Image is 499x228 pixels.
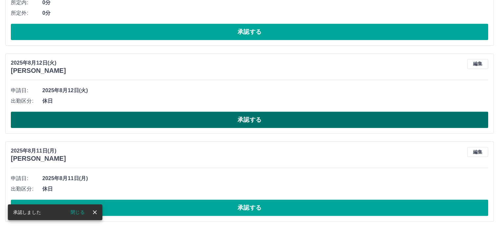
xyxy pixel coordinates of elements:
[11,175,42,182] span: 申請日:
[90,207,100,217] button: close
[467,147,488,157] button: 編集
[11,87,42,94] span: 申請日:
[42,9,488,17] span: 0分
[11,155,66,162] h3: [PERSON_NAME]
[11,67,66,74] h3: [PERSON_NAME]
[42,175,488,182] span: 2025年8月11日(月)
[42,97,488,105] span: 休日
[11,199,488,216] button: 承認する
[11,97,42,105] span: 出勤区分:
[42,87,488,94] span: 2025年8月12日(火)
[11,9,42,17] span: 所定外:
[65,207,90,217] button: 閉じる
[11,112,488,128] button: 承認する
[467,59,488,69] button: 編集
[42,185,488,193] span: 休日
[11,147,66,155] p: 2025年8月11日(月)
[11,24,488,40] button: 承認する
[13,206,41,218] div: 承認しました
[11,185,42,193] span: 出勤区分:
[11,59,66,67] p: 2025年8月12日(火)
